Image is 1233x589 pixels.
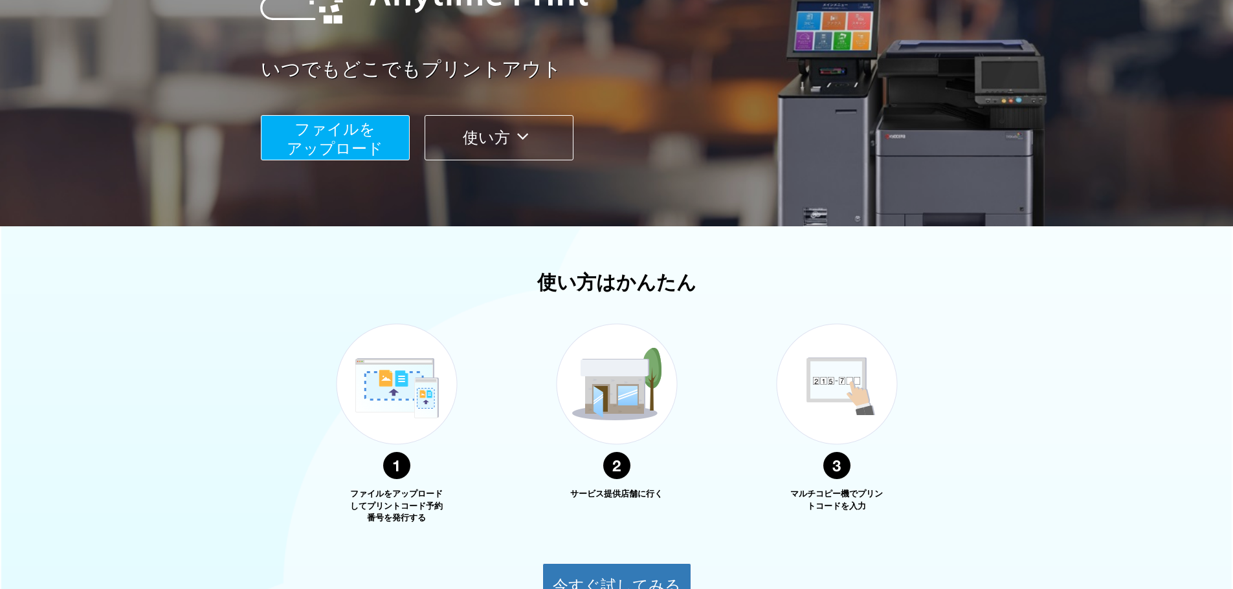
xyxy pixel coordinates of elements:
button: 使い方 [425,115,573,160]
p: マルチコピー機でプリントコードを入力 [788,488,885,512]
a: いつでもどこでもプリントアウト [261,56,1005,83]
span: ファイルを ​​アップロード [287,120,383,157]
p: ファイルをアップロードしてプリントコード予約番号を発行する [348,488,445,524]
p: サービス提供店舗に行く [568,488,665,500]
button: ファイルを​​アップロード [261,115,410,160]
